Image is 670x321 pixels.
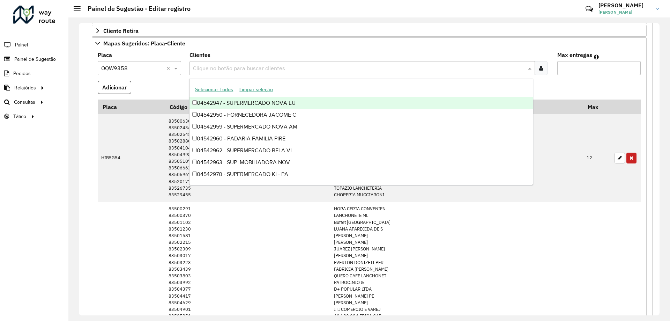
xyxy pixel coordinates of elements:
[582,1,597,16] a: Contato Rápido
[103,41,185,46] span: Mapas Sugeridos: Placa-Cliente
[165,114,330,202] td: 83500630 83502434 83502545 83502880 83504104 83504998 83505107 83506662 83506967 83520177 8352673...
[98,51,112,59] label: Placa
[557,51,592,59] label: Max entregas
[98,114,165,202] td: HIB5G54
[14,84,36,92] span: Relatórios
[236,84,276,95] button: Limpar seleção
[14,56,56,63] span: Painel de Sugestão
[13,113,26,120] span: Tático
[103,28,139,34] span: Cliente Retira
[98,81,131,94] button: Adicionar
[594,54,599,60] em: Máximo de clientes que serão colocados na mesma rota com os clientes informados
[14,99,35,106] span: Consultas
[81,5,191,13] h2: Painel de Sugestão - Editar registro
[189,121,533,133] div: 04542959 - SUPERMERCADO NOVA AM
[189,168,533,180] div: 04542970 - SUPERMERCADO KI - PA
[189,97,533,109] div: 04542947 - SUPERMERCADO NOVA EU
[598,9,651,15] span: [PERSON_NAME]
[189,79,533,185] ng-dropdown-panel: Options list
[192,84,236,95] button: Selecionar Todos
[189,133,533,145] div: 04542960 - PADARIA FAMILIA PIRE
[92,25,647,37] a: Cliente Retira
[583,114,611,202] td: 12
[98,100,165,114] th: Placa
[189,51,210,59] label: Clientes
[189,109,533,121] div: 04542950 - FORNECEDORA JACOME C
[92,37,647,49] a: Mapas Sugeridos: Placa-Cliente
[189,156,533,168] div: 04542963 - SUP. MOBILIADORA NOV
[583,100,611,114] th: Max
[598,2,651,9] h3: [PERSON_NAME]
[165,100,330,114] th: Código Cliente
[189,180,533,192] div: 04543608 - FAMILIA [PERSON_NAME]
[15,41,28,49] span: Painel
[189,145,533,156] div: 04542962 - SUPERMERCADO BELA VI
[166,64,172,72] span: Clear all
[13,70,31,77] span: Pedidos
